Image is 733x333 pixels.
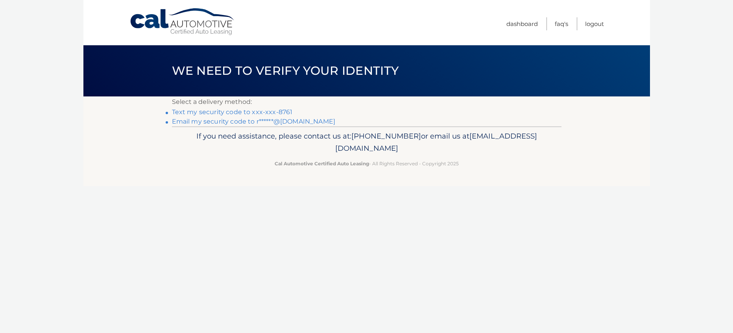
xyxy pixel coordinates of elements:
p: - All Rights Reserved - Copyright 2025 [177,159,556,168]
span: [PHONE_NUMBER] [351,131,421,141]
a: Dashboard [506,17,538,30]
a: Cal Automotive [129,8,236,36]
strong: Cal Automotive Certified Auto Leasing [275,161,369,166]
a: Text my security code to xxx-xxx-8761 [172,108,293,116]
a: Email my security code to r******@[DOMAIN_NAME] [172,118,336,125]
p: If you need assistance, please contact us at: or email us at [177,130,556,155]
span: We need to verify your identity [172,63,399,78]
a: Logout [585,17,604,30]
p: Select a delivery method: [172,96,561,107]
a: FAQ's [555,17,568,30]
